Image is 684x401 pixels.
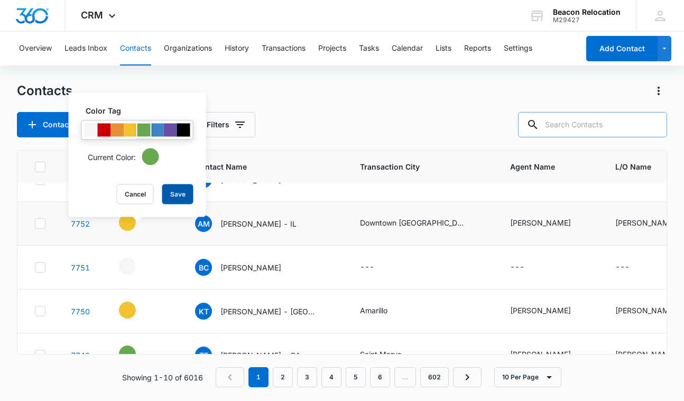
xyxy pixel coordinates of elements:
[273,367,293,387] a: Page 2
[122,372,203,383] p: Showing 1-10 of 6016
[494,367,561,387] button: 10 Per Page
[71,263,90,272] a: Navigate to contact details page for Brennan Coldiron
[195,259,300,276] div: Contact Name - Brennan Coldiron - Select to Edit Field
[137,124,151,137] div: #6aa84f
[195,347,212,363] span: TE
[220,306,316,317] p: [PERSON_NAME] - [GEOGRAPHIC_DATA]
[360,217,485,230] div: Transaction City - Downtown Chicago or South Suburbs - Select to Edit Field
[81,10,103,21] span: CRM
[392,32,423,66] button: Calendar
[510,161,590,172] span: Agent Name
[195,303,335,320] div: Contact Name - Kyle Thompson - TX - Select to Edit Field
[177,124,190,137] div: #000000
[360,217,466,228] div: Downtown [GEOGRAPHIC_DATA] or [GEOGRAPHIC_DATA]
[510,217,571,228] div: [PERSON_NAME]
[220,350,301,361] p: [PERSON_NAME] - GA
[120,32,151,66] button: Contacts
[71,307,90,316] a: Navigate to contact details page for Kyle Thompson - TX
[220,262,281,273] p: [PERSON_NAME]
[346,367,366,387] a: Page 5
[510,349,590,361] div: Agent Name - Patrick Davis II - Select to Edit Field
[297,367,317,387] a: Page 3
[370,367,390,387] a: Page 6
[164,124,177,137] div: #674ea7
[360,161,485,172] span: Transaction City
[510,349,571,360] div: [PERSON_NAME]
[117,184,154,204] button: Cancel
[360,261,374,274] div: ---
[318,32,346,66] button: Projects
[119,214,155,231] div: - - Select to Edit Field
[225,32,249,66] button: History
[359,32,379,66] button: Tasks
[650,82,667,99] button: Actions
[64,32,107,66] button: Leads Inbox
[88,151,136,162] p: Current Color:
[162,184,193,204] button: Save
[220,218,297,229] p: [PERSON_NAME] - IL
[119,346,155,362] div: - - Select to Edit Field
[17,83,72,99] h1: Contacts
[518,112,667,137] input: Search Contacts
[615,261,649,274] div: L/O Name - - Select to Edit Field
[321,367,341,387] a: Page 4
[19,32,52,66] button: Overview
[196,112,255,137] button: Filters
[85,124,98,137] div: #F6F6F6
[453,367,482,387] a: Next Page
[360,261,393,274] div: Transaction City - - Select to Edit Field
[510,305,590,318] div: Agent Name - Brennan Coldiron - Select to Edit Field
[615,261,630,274] div: ---
[195,303,212,320] span: KT
[360,305,406,318] div: Transaction City - Amarillo - Select to Edit Field
[464,32,491,66] button: Reports
[586,36,658,61] button: Add Contact
[615,349,676,360] div: [PERSON_NAME]
[615,217,676,228] div: [PERSON_NAME]
[119,258,155,275] div: - - Select to Edit Field
[510,261,524,274] div: ---
[360,349,401,360] div: Saint Marys
[360,305,387,316] div: Amarillo
[111,124,124,137] div: #e69138
[615,305,676,316] div: [PERSON_NAME]
[553,16,621,24] div: account id
[553,8,621,16] div: account name
[504,32,532,66] button: Settings
[262,32,306,66] button: Transactions
[195,161,319,172] span: Contact Name
[436,32,451,66] button: Lists
[510,217,590,230] div: Agent Name - Tawnya McVicker - Select to Edit Field
[17,112,82,137] button: Add Contact
[86,105,198,116] label: Color Tag
[195,215,316,232] div: Contact Name - Adam Masud - IL - Select to Edit Field
[510,261,543,274] div: Agent Name - - Select to Edit Field
[71,219,90,228] a: Navigate to contact details page for Adam Masud - IL
[164,32,212,66] button: Organizations
[195,347,320,363] div: Contact Name - Travis Esposito - GA - Select to Edit Field
[510,305,571,316] div: [PERSON_NAME]
[248,367,269,387] em: 1
[216,367,482,387] nav: Pagination
[71,351,90,360] a: Navigate to contact details page for Travis Esposito - GA
[420,367,449,387] a: Page 602
[151,124,164,137] div: #3d85c6
[195,259,212,276] span: BC
[360,349,420,361] div: Transaction City - Saint Marys - Select to Edit Field
[124,124,137,137] div: #f1c232
[195,215,212,232] span: AM
[98,124,111,137] div: #CC0000
[119,302,155,319] div: - - Select to Edit Field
